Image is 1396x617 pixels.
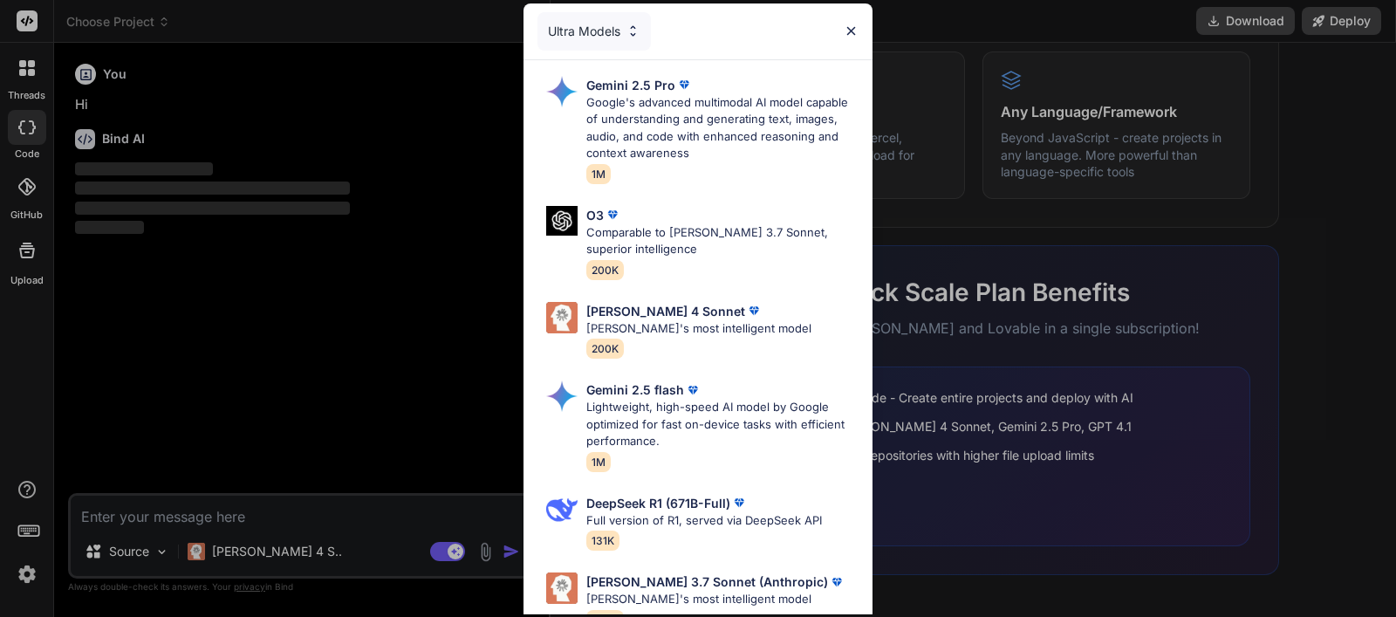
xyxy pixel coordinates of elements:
[844,24,859,38] img: close
[586,94,859,162] p: Google's advanced multimodal AI model capable of understanding and generating text, images, audio...
[586,302,745,320] p: [PERSON_NAME] 4 Sonnet
[586,531,619,551] span: 131K
[586,380,684,399] p: Gemini 2.5 flash
[604,206,621,223] img: premium
[586,339,624,359] span: 200K
[586,206,604,224] p: O3
[730,494,748,511] img: premium
[546,302,578,333] img: Pick Models
[586,320,811,338] p: [PERSON_NAME]'s most intelligent model
[828,573,845,591] img: premium
[586,76,675,94] p: Gemini 2.5 Pro
[586,164,611,184] span: 1M
[546,572,578,604] img: Pick Models
[546,206,578,237] img: Pick Models
[546,494,578,525] img: Pick Models
[586,224,859,258] p: Comparable to [PERSON_NAME] 3.7 Sonnet, superior intelligence
[586,512,822,530] p: Full version of R1, served via DeepSeek API
[586,260,624,280] span: 200K
[675,76,693,93] img: premium
[586,399,859,450] p: Lightweight, high-speed AI model by Google optimized for fast on-device tasks with efficient perf...
[546,76,578,107] img: Pick Models
[626,24,640,38] img: Pick Models
[586,591,845,608] p: [PERSON_NAME]'s most intelligent model
[586,572,828,591] p: [PERSON_NAME] 3.7 Sonnet (Anthropic)
[586,452,611,472] span: 1M
[745,302,763,319] img: premium
[546,380,578,412] img: Pick Models
[537,12,651,51] div: Ultra Models
[684,381,701,399] img: premium
[586,494,730,512] p: DeepSeek R1 (671B-Full)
